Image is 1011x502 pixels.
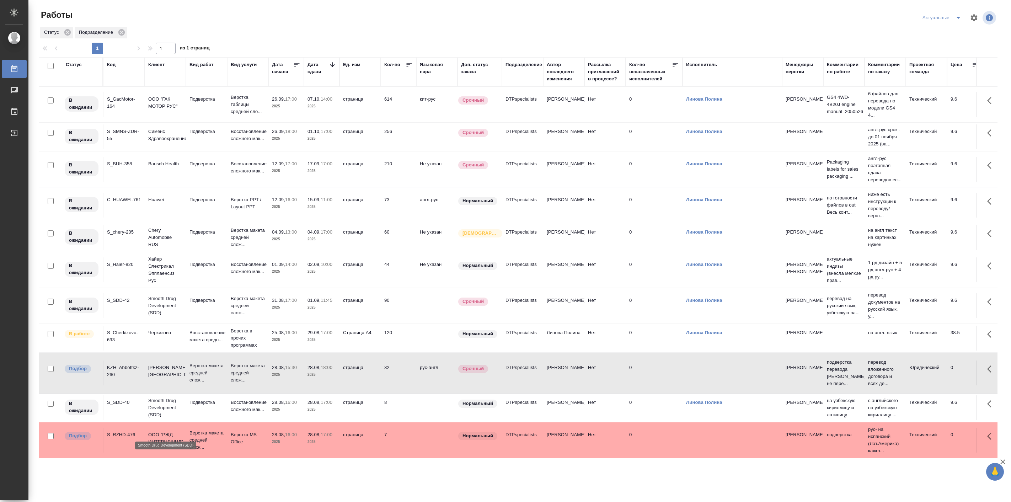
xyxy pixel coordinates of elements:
p: 2025 [272,135,300,142]
p: Подразделение [79,29,116,36]
p: Верстка макета средней слож... [231,227,265,248]
p: Срочный [462,161,484,169]
p: 07.10, [307,96,321,102]
td: Технический [906,428,947,453]
p: [DEMOGRAPHIC_DATA] [462,230,498,237]
p: 2025 [307,304,336,311]
p: рус- на испанский (Лат.Америка) кажет... [868,426,902,454]
div: Подразделение [75,27,127,38]
p: 13:00 [285,229,297,235]
div: Исполнитель назначен, приступать к работе пока рано [64,399,99,416]
td: [PERSON_NAME] [543,92,584,117]
td: Нет [584,92,626,117]
td: 73 [381,193,416,218]
p: англ-рус поэтапная сдача переводов ес... [868,155,902,183]
div: S_Haier-820 [107,261,141,268]
p: [PERSON_NAME] [786,399,820,406]
p: 25.08, [272,330,285,335]
p: Нормальный [462,262,493,269]
a: Линова Полина [686,197,722,202]
div: Исполнитель назначен, приступать к работе пока рано [64,128,99,145]
p: 2025 [272,268,300,275]
p: Восстановление сложного мак... [231,261,265,275]
td: Нет [584,257,626,282]
p: Срочный [462,298,484,305]
td: DTPspecialists [502,428,543,453]
p: Верстка макета средней слож... [231,295,265,316]
td: 0 [626,257,683,282]
td: 0 [626,92,683,117]
td: страница [339,225,381,250]
button: Здесь прячутся важные кнопки [983,293,1000,310]
p: Bausch Health [148,160,182,167]
div: Статус [66,61,82,68]
td: 0 [947,361,983,385]
div: Комментарии по работе [827,61,861,75]
p: 12.09, [272,197,285,202]
td: 0 [626,361,683,385]
td: страница [339,395,381,420]
td: DTPspecialists [502,124,543,149]
div: Автор последнего изменения [547,61,581,82]
p: [PERSON_NAME] [786,229,820,236]
p: ООО "ГАК МОТОР РУС" [148,96,182,110]
td: [PERSON_NAME] [543,395,584,420]
div: S_SDD-42 [107,297,141,304]
p: Подверстка [189,297,224,304]
p: Подверстка [189,160,224,167]
p: 2025 [272,203,300,210]
p: Восстановление сложного мак... [231,160,265,175]
td: Страница А4 [339,326,381,351]
button: 🙏 [986,463,1004,481]
td: Технический [906,395,947,420]
td: Технический [906,193,947,218]
td: Нет [584,293,626,318]
p: 17:00 [321,129,332,134]
p: Срочный [462,365,484,372]
p: [PERSON_NAME] [786,128,820,135]
p: 2025 [307,371,336,378]
p: Подверстка [189,261,224,268]
a: Линова Полина [686,298,722,303]
div: S_SDD-40 [107,399,141,406]
p: Верстка таблицы средней сло... [231,94,265,115]
div: Статус [40,27,73,38]
td: 0 [626,326,683,351]
div: Исполнитель назначен, приступать к работе пока рано [64,261,99,278]
p: В ожидании [69,298,94,312]
p: Chery Automobile RUS [148,227,182,248]
td: страница [339,257,381,282]
td: Технический [906,92,947,117]
p: В ожидании [69,97,94,111]
p: 2025 [272,236,300,243]
p: В ожидании [69,129,94,143]
p: 14:00 [321,96,332,102]
p: В ожидании [69,230,94,244]
p: на англ. язык [868,329,902,336]
p: Верстка PPT / Layout PPT [231,196,265,210]
p: 16:00 [285,330,297,335]
td: рус-англ [416,361,458,385]
p: Подверстка [189,96,224,103]
p: 2025 [307,203,336,210]
p: 16:00 [285,400,297,405]
p: перевод на русский язык, узбекскую ла... [827,295,861,316]
p: В работе [69,330,90,337]
span: из 1 страниц [180,44,210,54]
td: DTPspecialists [502,157,543,182]
td: 0 [626,395,683,420]
td: 38.5 [947,326,983,351]
div: Рассылка приглашений в процессе? [588,61,622,82]
td: 0 [626,193,683,218]
div: Менеджеры верстки [786,61,820,75]
p: перевод документов на русский язык, у... [868,292,902,320]
td: 0 [626,293,683,318]
p: 01.09, [307,298,321,303]
p: 31.08, [272,298,285,303]
p: 2025 [272,167,300,175]
td: DTPspecialists [502,225,543,250]
a: Линова Полина [686,129,722,134]
div: S_Cherkizovo-693 [107,329,141,343]
p: [PERSON_NAME] [786,160,820,167]
button: Здесь прячутся важные кнопки [983,157,1000,174]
